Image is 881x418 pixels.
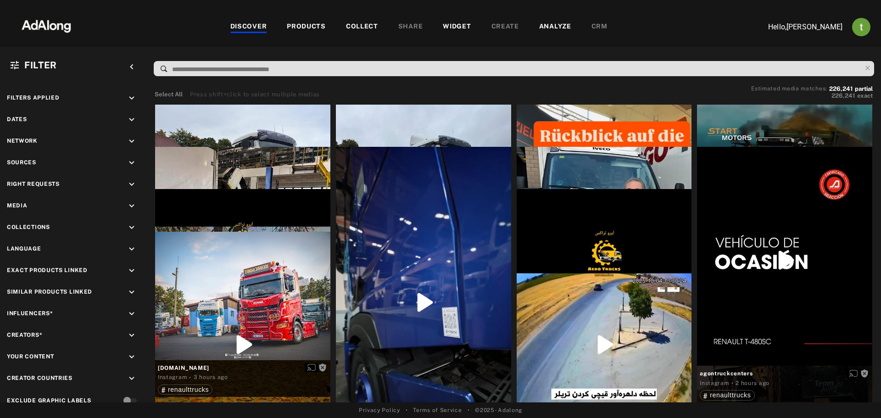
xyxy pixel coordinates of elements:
[127,223,137,233] i: keyboard_arrow_down
[829,85,853,92] span: 226,241
[7,159,36,166] span: Sources
[127,93,137,103] i: keyboard_arrow_down
[443,22,471,33] div: WIDGET
[24,60,57,71] span: Filter
[829,87,873,91] button: 226,241partial
[359,406,400,414] a: Privacy Policy
[7,353,54,360] span: Your Content
[406,406,408,414] span: •
[831,92,855,99] span: 226,241
[230,22,267,33] div: DISCOVER
[7,310,53,317] span: Influencers*
[7,181,60,187] span: Right Requests
[475,406,522,414] span: © 2025 - Adalong
[7,245,41,252] span: Language
[7,267,88,273] span: Exact Products Linked
[127,136,137,146] i: keyboard_arrow_down
[155,90,183,99] button: Select All
[127,287,137,297] i: keyboard_arrow_down
[398,22,423,33] div: SHARE
[127,115,137,125] i: keyboard_arrow_down
[7,289,92,295] span: Similar Products Linked
[468,406,470,414] span: •
[7,116,27,123] span: Dates
[491,22,519,33] div: CREATE
[852,18,870,36] img: ACg8ocJj1Mp6hOb8A41jL1uwSMxz7God0ICt0FEFk954meAQ=s96-c
[7,138,38,144] span: Network
[7,202,28,209] span: Media
[190,90,320,99] div: Press shift+click to select multiple medias
[127,309,137,319] i: keyboard_arrow_down
[7,224,50,230] span: Collections
[7,375,72,381] span: Creator Countries
[346,22,378,33] div: COLLECT
[7,95,60,101] span: Filters applied
[127,352,137,362] i: keyboard_arrow_down
[127,62,137,72] i: keyboard_arrow_left
[591,22,608,33] div: CRM
[127,201,137,211] i: keyboard_arrow_down
[127,244,137,254] i: keyboard_arrow_down
[287,22,326,33] div: PRODUCTS
[127,158,137,168] i: keyboard_arrow_down
[127,373,137,384] i: keyboard_arrow_down
[751,91,873,100] button: 226,241exact
[127,179,137,189] i: keyboard_arrow_down
[127,266,137,276] i: keyboard_arrow_down
[7,396,91,405] div: Exclude Graphic Labels
[751,85,827,92] span: Estimated media matches:
[850,16,873,39] button: Account settings
[413,406,462,414] a: Terms of Service
[7,332,42,338] span: Creators*
[127,330,137,340] i: keyboard_arrow_down
[751,22,842,33] p: Hello, [PERSON_NAME]
[6,11,87,39] img: 63233d7d88ed69de3c212112c67096b6.png
[539,22,571,33] div: ANALYZE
